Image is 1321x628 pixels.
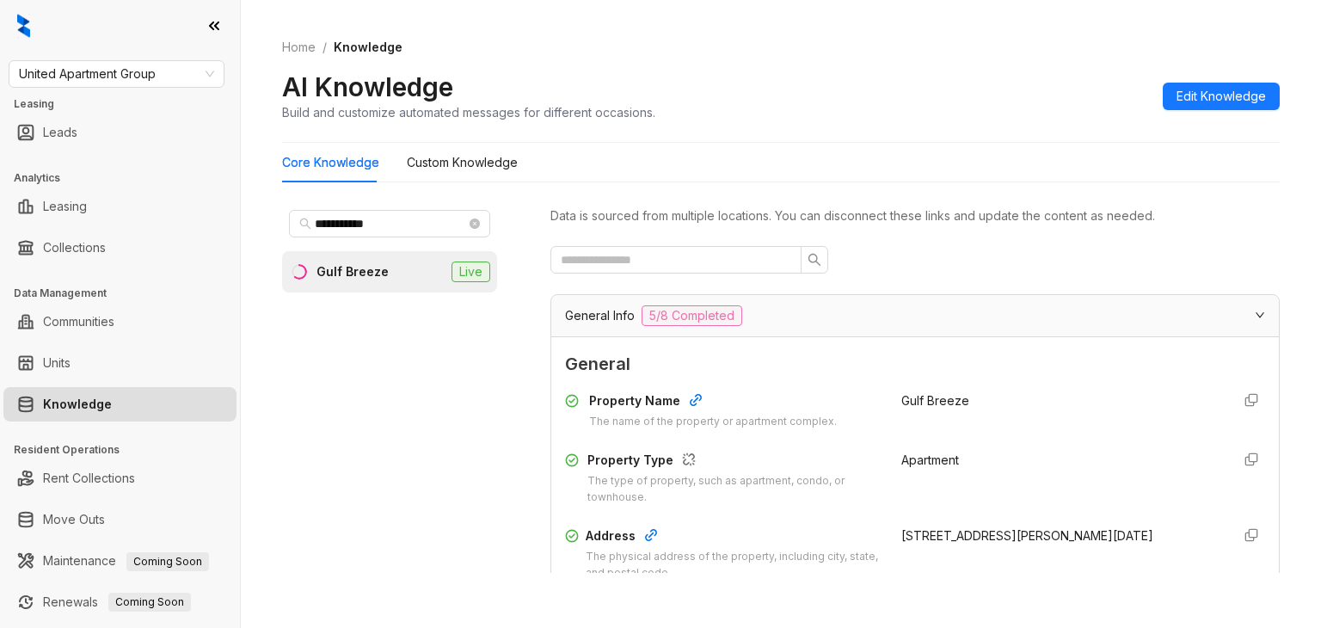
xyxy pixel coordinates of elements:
[3,585,237,619] li: Renewals
[43,585,191,619] a: RenewalsComing Soon
[565,306,635,325] span: General Info
[14,170,240,186] h3: Analytics
[565,351,1265,378] span: General
[43,502,105,537] a: Move Outs
[3,461,237,496] li: Rent Collections
[279,38,319,57] a: Home
[3,115,237,150] li: Leads
[587,451,880,473] div: Property Type
[3,305,237,339] li: Communities
[43,387,112,422] a: Knowledge
[299,218,311,230] span: search
[3,544,237,578] li: Maintenance
[551,295,1279,336] div: General Info5/8 Completed
[43,115,77,150] a: Leads
[3,502,237,537] li: Move Outs
[550,206,1280,225] div: Data is sourced from multiple locations. You can disconnect these links and update the content as...
[14,96,240,112] h3: Leasing
[1163,83,1280,110] button: Edit Knowledge
[586,549,881,582] div: The physical address of the property, including city, state, and postal code.
[589,391,837,414] div: Property Name
[126,552,209,571] span: Coming Soon
[43,231,106,265] a: Collections
[282,71,453,103] h2: AI Knowledge
[323,38,327,57] li: /
[587,473,880,506] div: The type of property, such as apartment, condo, or townhouse.
[901,453,959,467] span: Apartment
[452,262,490,282] span: Live
[1177,87,1266,106] span: Edit Knowledge
[43,461,135,496] a: Rent Collections
[3,231,237,265] li: Collections
[470,219,480,229] span: close-circle
[1255,310,1265,320] span: expanded
[14,442,240,458] h3: Resident Operations
[19,61,214,87] span: United Apartment Group
[14,286,240,301] h3: Data Management
[108,593,191,612] span: Coming Soon
[43,305,114,339] a: Communities
[3,387,237,422] li: Knowledge
[316,262,389,281] div: Gulf Breeze
[334,40,402,54] span: Knowledge
[808,253,821,267] span: search
[17,14,30,38] img: logo
[43,189,87,224] a: Leasing
[901,393,969,408] span: Gulf Breeze
[901,526,1217,545] div: [STREET_ADDRESS][PERSON_NAME][DATE]
[282,103,655,121] div: Build and customize automated messages for different occasions.
[282,153,379,172] div: Core Knowledge
[642,305,742,326] span: 5/8 Completed
[43,346,71,380] a: Units
[586,526,881,549] div: Address
[3,189,237,224] li: Leasing
[407,153,518,172] div: Custom Knowledge
[3,346,237,380] li: Units
[589,414,837,430] div: The name of the property or apartment complex.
